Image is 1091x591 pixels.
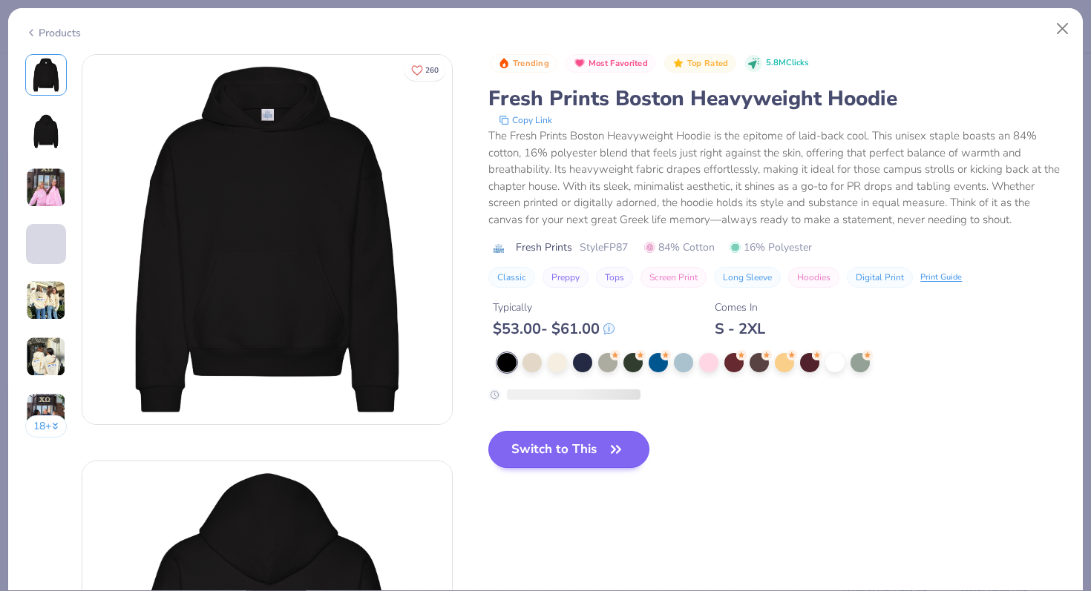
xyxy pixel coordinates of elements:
[847,267,913,288] button: Digital Print
[28,113,64,149] img: Back
[513,59,549,67] span: Trending
[26,264,28,304] img: User generated content
[715,300,765,315] div: Comes In
[25,25,81,41] div: Products
[788,267,839,288] button: Hoodies
[28,57,64,93] img: Front
[543,267,589,288] button: Preppy
[730,240,812,255] span: 16% Polyester
[644,240,715,255] span: 84% Cotton
[26,393,66,433] img: User generated content
[498,57,510,69] img: Trending sort
[488,242,508,254] img: brand logo
[1049,15,1077,43] button: Close
[26,337,66,377] img: User generated content
[580,240,628,255] span: Style FP87
[714,267,781,288] button: Long Sleeve
[596,267,633,288] button: Tops
[640,267,707,288] button: Screen Print
[664,54,735,73] button: Badge Button
[26,280,66,320] img: User generated content
[493,320,615,338] div: $ 53.00 - $ 61.00
[26,168,66,208] img: User generated content
[589,59,648,67] span: Most Favorited
[488,267,535,288] button: Classic
[488,85,1066,113] div: Fresh Prints Boston Heavyweight Hoodie
[574,57,586,69] img: Most Favorited sort
[425,67,439,74] span: 260
[404,59,445,81] button: Like
[493,300,615,315] div: Typically
[566,54,655,73] button: Badge Button
[920,271,962,284] div: Print Guide
[494,113,557,128] button: copy to clipboard
[766,57,808,70] span: 5.8M Clicks
[488,431,649,468] button: Switch to This
[687,59,729,67] span: Top Rated
[516,240,572,255] span: Fresh Prints
[488,128,1066,228] div: The Fresh Prints Boston Heavyweight Hoodie is the epitome of laid-back cool. This unisex staple b...
[82,55,452,424] img: Front
[25,415,68,438] button: 18+
[672,57,684,69] img: Top Rated sort
[715,320,765,338] div: S - 2XL
[490,54,557,73] button: Badge Button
